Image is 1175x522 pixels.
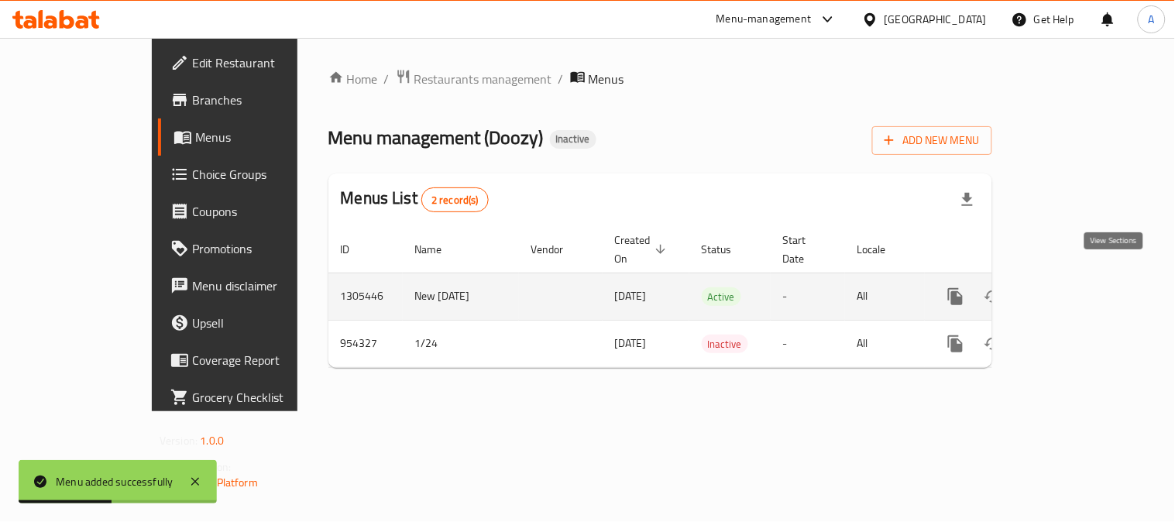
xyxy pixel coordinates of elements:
span: Active [702,288,741,306]
span: Start Date [783,231,826,268]
li: / [558,70,564,88]
span: A [1149,11,1155,28]
span: Grocery Checklist [192,388,335,407]
td: 1305446 [328,273,403,320]
th: Actions [925,226,1098,273]
a: Branches [158,81,348,118]
td: 954327 [328,320,403,367]
span: Menu disclaimer [192,276,335,295]
div: Inactive [550,130,596,149]
span: Status [702,240,752,259]
a: Menu disclaimer [158,267,348,304]
span: Menus [589,70,624,88]
span: Created On [615,231,671,268]
td: - [771,273,845,320]
div: Total records count [421,187,489,212]
button: Add New Menu [872,126,992,155]
span: Choice Groups [192,165,335,184]
li: / [384,70,390,88]
span: Branches [192,91,335,109]
span: Locale [857,240,906,259]
span: Inactive [550,132,596,146]
span: Coverage Report [192,351,335,369]
div: Menu-management [716,10,812,29]
span: Get support on: [160,457,231,477]
table: enhanced table [328,226,1098,368]
button: more [937,325,974,362]
span: Restaurants management [414,70,552,88]
div: [GEOGRAPHIC_DATA] [885,11,987,28]
span: [DATE] [615,286,647,306]
div: Active [702,287,741,306]
td: - [771,320,845,367]
a: Promotions [158,230,348,267]
span: Menu management ( Doozy ) [328,120,544,155]
button: Change Status [974,278,1012,315]
a: Restaurants management [396,69,552,89]
span: [DATE] [615,333,647,353]
td: All [845,273,925,320]
span: Upsell [192,314,335,332]
button: more [937,278,974,315]
a: Edit Restaurant [158,44,348,81]
h2: Menus List [341,187,489,212]
a: Choice Groups [158,156,348,193]
nav: breadcrumb [328,69,992,89]
td: New [DATE] [403,273,519,320]
span: Coupons [192,202,335,221]
span: 2 record(s) [422,193,488,208]
span: Menus [195,128,335,146]
div: Menu added successfully [56,473,174,490]
a: Coverage Report [158,342,348,379]
td: 1/24 [403,320,519,367]
span: Promotions [192,239,335,258]
a: Grocery Checklist [158,379,348,416]
a: Home [328,70,378,88]
button: Change Status [974,325,1012,362]
td: All [845,320,925,367]
a: Menus [158,118,348,156]
span: ID [341,240,370,259]
span: 1.0.0 [200,431,224,451]
span: Inactive [702,335,748,353]
span: Version: [160,431,198,451]
span: Name [415,240,462,259]
a: Upsell [158,304,348,342]
span: Edit Restaurant [192,53,335,72]
a: Coupons [158,193,348,230]
span: Vendor [531,240,584,259]
span: Add New Menu [885,131,980,150]
div: Export file [949,181,986,218]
